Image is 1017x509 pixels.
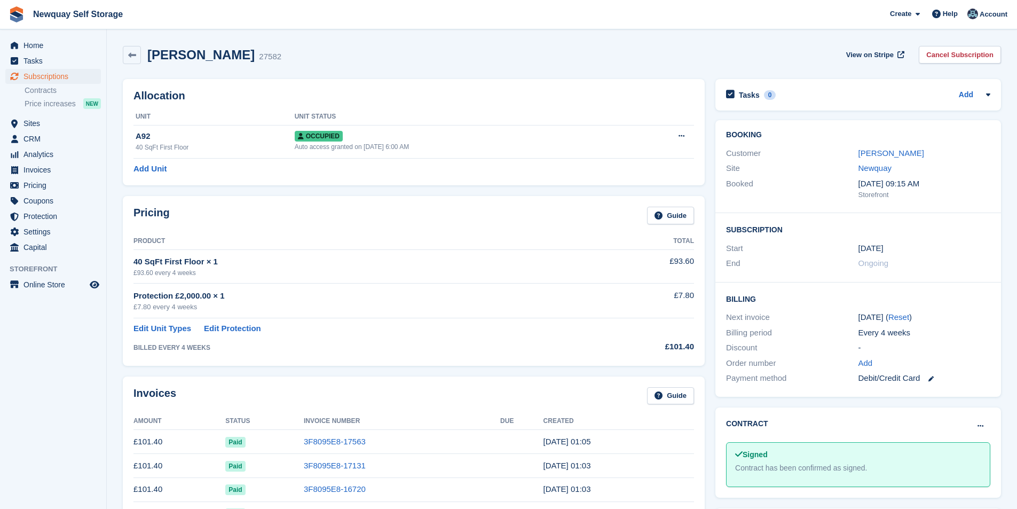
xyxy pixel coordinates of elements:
h2: Tasks [739,90,760,100]
a: Guide [647,387,694,405]
h2: Allocation [133,90,694,102]
span: Pricing [23,178,88,193]
div: 0 [764,90,776,100]
div: Discount [726,342,858,354]
span: Sites [23,116,88,131]
a: Preview store [88,278,101,291]
a: Newquay Self Storage [29,5,127,23]
a: Cancel Subscription [919,46,1001,64]
div: Site [726,162,858,175]
a: Add Unit [133,163,167,175]
a: Add [959,89,973,101]
a: Guide [647,207,694,224]
th: Product [133,233,590,250]
span: Help [943,9,958,19]
a: Price increases NEW [25,98,101,109]
a: menu [5,131,101,146]
img: Colette Pearce [967,9,978,19]
div: - [858,342,990,354]
span: Tasks [23,53,88,68]
a: menu [5,53,101,68]
div: BILLED EVERY 4 WEEKS [133,343,590,353]
span: Account [980,9,1007,20]
th: Created [543,413,694,430]
th: Unit Status [295,108,629,126]
a: menu [5,147,101,162]
time: 2025-07-08 00:03:54 UTC [543,461,591,470]
span: Coupons [23,193,88,208]
span: Subscriptions [23,69,88,84]
span: Price increases [25,99,76,109]
div: 40 SqFt First Floor [136,143,295,152]
a: Reset [888,312,909,322]
span: Settings [23,224,88,239]
span: Online Store [23,277,88,292]
span: Protection [23,209,88,224]
div: Debit/Credit Card [858,372,990,385]
td: £93.60 [590,249,694,283]
a: 3F8095E8-17131 [304,461,366,470]
a: Newquay [858,163,892,173]
h2: Invoices [133,387,176,405]
a: [PERSON_NAME] [858,148,924,158]
div: Storefront [858,190,990,200]
a: menu [5,224,101,239]
span: Invoices [23,162,88,177]
th: Invoice Number [304,413,500,430]
time: 2023-10-31 00:00:00 UTC [858,242,884,255]
div: Start [726,242,858,255]
span: Home [23,38,88,53]
time: 2025-06-10 00:03:16 UTC [543,484,591,494]
div: A92 [136,130,295,143]
h2: Pricing [133,207,170,224]
div: Billing period [726,327,858,339]
span: CRM [23,131,88,146]
a: Add [858,357,873,370]
a: menu [5,69,101,84]
a: Contracts [25,85,101,96]
span: Ongoing [858,259,889,268]
div: Payment method [726,372,858,385]
span: Paid [225,437,245,448]
div: 40 SqFt First Floor × 1 [133,256,590,268]
h2: [PERSON_NAME] [147,48,255,62]
span: Storefront [10,264,106,275]
span: Paid [225,484,245,495]
span: Capital [23,240,88,255]
a: Edit Protection [204,323,261,335]
a: menu [5,240,101,255]
a: menu [5,162,101,177]
td: £7.80 [590,284,694,318]
th: Unit [133,108,295,126]
th: Total [590,233,694,250]
div: [DATE] ( ) [858,311,990,324]
a: menu [5,38,101,53]
th: Amount [133,413,225,430]
th: Due [500,413,543,430]
h2: Subscription [726,224,990,234]
time: 2025-08-05 00:05:47 UTC [543,437,591,446]
a: View on Stripe [842,46,906,64]
th: Status [225,413,304,430]
a: menu [5,209,101,224]
a: 3F8095E8-16720 [304,484,366,494]
div: Order number [726,357,858,370]
td: £101.40 [133,477,225,502]
h2: Billing [726,293,990,304]
div: Booked [726,178,858,200]
div: [DATE] 09:15 AM [858,178,990,190]
h2: Booking [726,131,990,139]
a: Edit Unit Types [133,323,191,335]
div: Next invoice [726,311,858,324]
div: Auto access granted on [DATE] 6:00 AM [295,142,629,152]
a: menu [5,277,101,292]
img: stora-icon-8386f47178a22dfd0bd8f6a31ec36ba5ce8667c1dd55bd0f319d3a0aa187defe.svg [9,6,25,22]
td: £101.40 [133,430,225,454]
div: NEW [83,98,101,109]
div: 27582 [259,51,281,63]
div: £101.40 [590,341,694,353]
div: Every 4 weeks [858,327,990,339]
div: End [726,257,858,270]
a: 3F8095E8-17563 [304,437,366,446]
a: menu [5,193,101,208]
